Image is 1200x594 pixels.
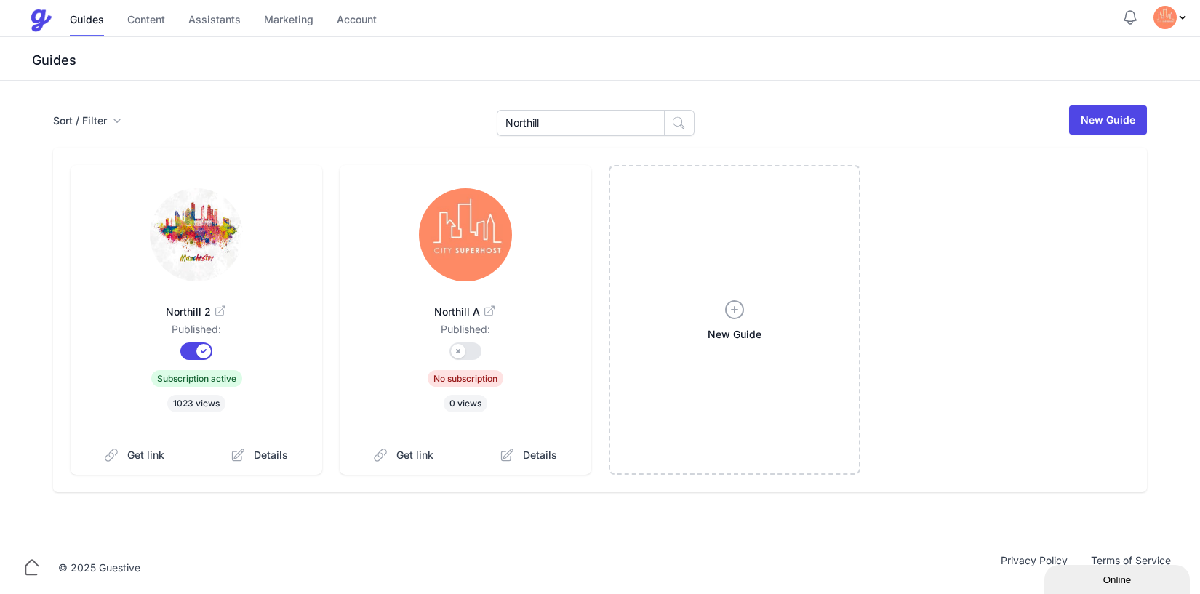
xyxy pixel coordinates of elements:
[71,436,197,475] a: Get link
[428,370,503,387] span: No subscription
[419,188,512,281] img: o7noqi1zs778rpolh1ud7f4wbzhc
[444,395,487,412] span: 0 views
[1153,6,1188,29] div: Profile Menu
[94,322,299,342] dd: Published:
[94,287,299,322] a: Northill 2
[150,188,243,281] img: hs7xr35u4bbq6b7vbcw9as5i14p8
[70,5,104,36] a: Guides
[340,436,466,475] a: Get link
[1121,9,1139,26] button: Notifications
[337,5,377,36] a: Account
[188,5,241,36] a: Assistants
[363,305,568,319] span: Northill A
[465,436,591,475] a: Details
[151,370,242,387] span: Subscription active
[609,165,860,475] a: New Guide
[58,561,140,575] div: © 2025 Guestive
[196,436,322,475] a: Details
[1069,105,1147,135] a: New Guide
[127,5,165,36] a: Content
[29,9,52,32] img: Guestive Guides
[363,322,568,342] dd: Published:
[167,395,225,412] span: 1023 views
[94,305,299,319] span: Northill 2
[1044,562,1193,594] iframe: chat widget
[708,327,761,342] span: New Guide
[53,113,121,128] button: Sort / Filter
[396,448,433,462] span: Get link
[363,287,568,322] a: Northill A
[29,52,1200,69] h3: Guides
[1079,553,1183,582] a: Terms of Service
[523,448,557,462] span: Details
[989,553,1079,582] a: Privacy Policy
[497,110,665,136] input: Search Guides
[1153,6,1177,29] img: tvqjz9fzoj60utvjazy95u1g55mu
[127,448,164,462] span: Get link
[264,5,313,36] a: Marketing
[254,448,288,462] span: Details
